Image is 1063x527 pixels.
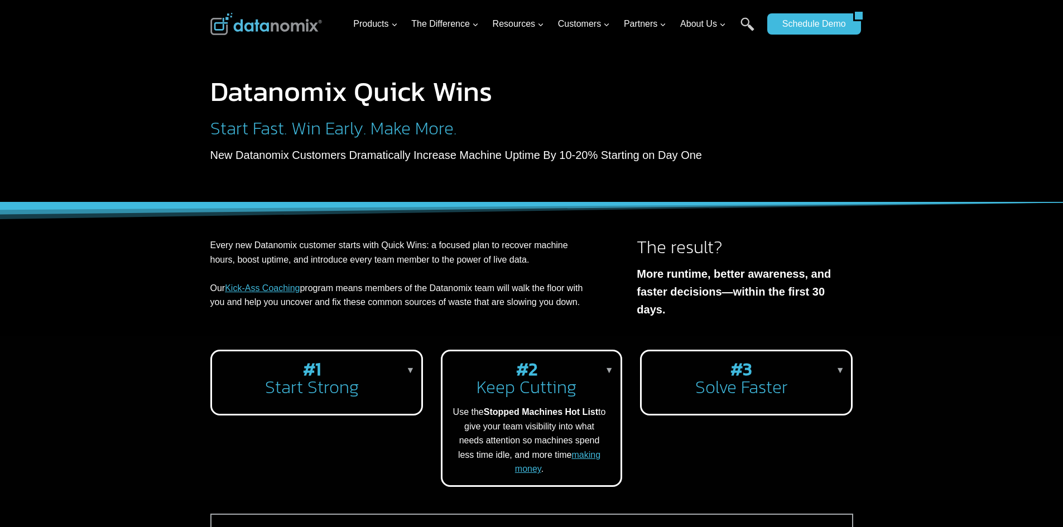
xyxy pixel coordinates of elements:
[210,13,322,35] img: Datanomix
[740,17,754,42] a: Search
[605,363,614,378] p: ▼
[251,46,301,56] span: Phone number
[152,249,188,257] a: Privacy Policy
[637,238,853,256] h2: The result?
[451,360,607,396] h2: Keep Cutting
[730,356,752,383] strong: #3
[353,17,397,31] span: Products
[484,407,598,417] strong: Stopped Machines Hot List
[251,138,294,148] span: State/Region
[637,268,831,316] strong: More runtime, better awareness, and faster decisions—within the first 30 days.
[210,78,731,105] h1: Datanomix Quick Wins
[836,363,845,378] p: ▼
[406,363,415,378] p: ▼
[651,360,838,396] h2: Solve Faster
[516,356,537,383] strong: #2
[221,360,408,396] h2: Start Strong
[624,17,666,31] span: Partners
[225,283,300,293] a: Kick-Ass Coaching
[411,17,479,31] span: The Difference
[6,330,185,521] iframe: Popup CTA
[251,1,287,11] span: Last Name
[125,249,142,257] a: Terms
[767,13,853,35] a: Schedule Demo
[349,6,762,42] nav: Primary Navigation
[558,17,610,31] span: Customers
[303,356,321,383] strong: #1
[210,146,731,164] p: New Datanomix Customers Dramatically Increase Machine Uptime By 10-20% Starting on Day One
[493,17,544,31] span: Resources
[680,17,726,31] span: About Us
[210,119,731,137] h2: Start Fast. Win Early. Make More.
[210,238,593,310] p: Every new Datanomix customer starts with Quick Wins: a focused plan to recover machine hours, boo...
[451,405,607,476] p: Use the to give your team visibility into what needs attention so machines spend less time idle, ...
